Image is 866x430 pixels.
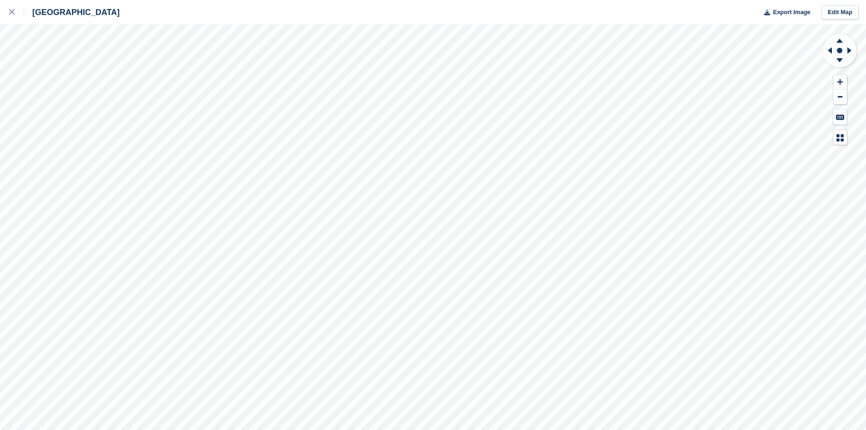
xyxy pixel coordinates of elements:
button: Keyboard Shortcuts [833,110,847,125]
button: Map Legend [833,130,847,145]
button: Export Image [759,5,811,20]
button: Zoom Out [833,90,847,105]
div: [GEOGRAPHIC_DATA] [24,7,120,18]
button: Zoom In [833,75,847,90]
a: Edit Map [821,5,859,20]
span: Export Image [773,8,810,17]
